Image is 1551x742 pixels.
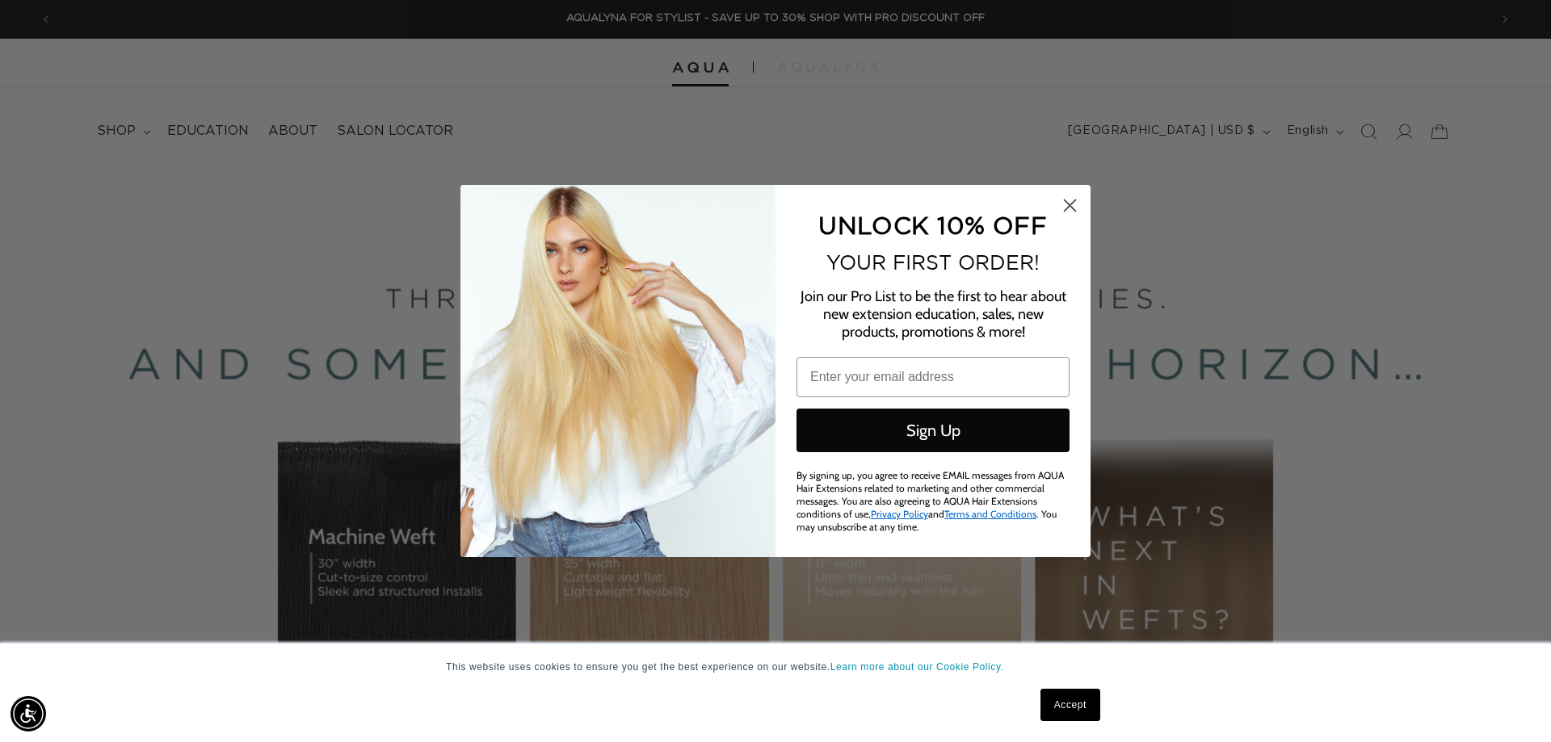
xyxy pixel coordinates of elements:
span: UNLOCK 10% OFF [818,212,1047,238]
span: YOUR FIRST ORDER! [826,251,1040,274]
button: Sign Up [797,409,1070,452]
a: Terms and Conditions [944,508,1036,520]
a: Accept [1040,689,1100,721]
span: Join our Pro List to be the first to hear about new extension education, sales, new products, pro... [801,287,1066,341]
p: This website uses cookies to ensure you get the best experience on our website. [446,660,1105,674]
img: daab8b0d-f573-4e8c-a4d0-05ad8d765127.png [460,185,775,557]
a: Privacy Policy [871,508,928,520]
button: Close dialog [1056,191,1084,220]
a: Learn more about our Cookie Policy. [830,661,1004,673]
span: By signing up, you agree to receive EMAIL messages from AQUA Hair Extensions related to marketing... [797,469,1064,533]
input: Enter your email address [797,357,1070,397]
div: Accessibility Menu [11,696,46,732]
